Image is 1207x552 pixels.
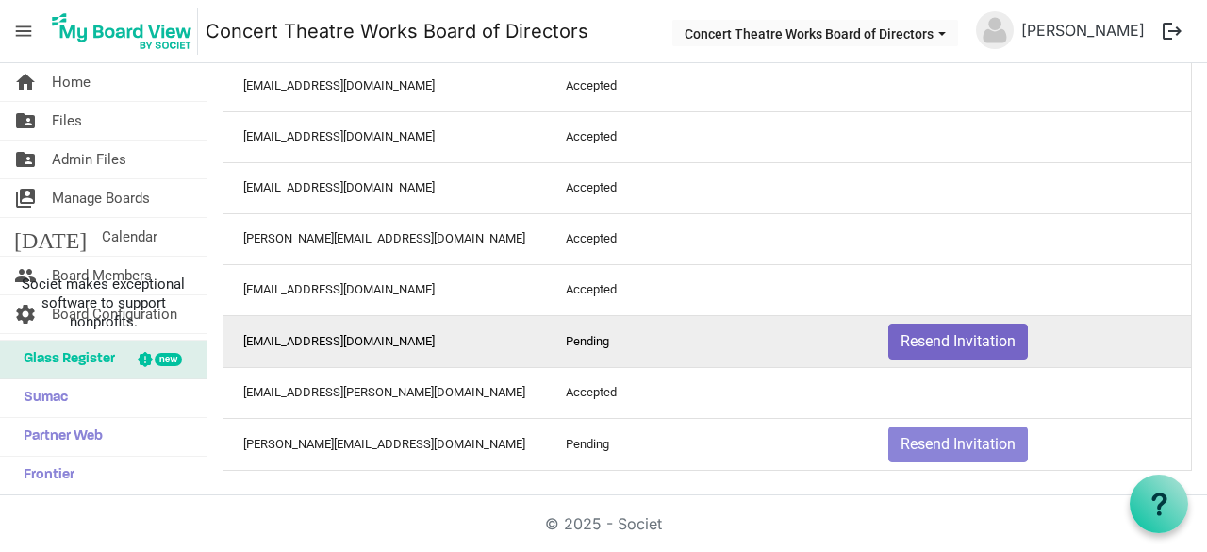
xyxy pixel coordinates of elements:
[155,353,182,366] div: new
[14,341,115,378] span: Glass Register
[223,418,546,470] td: adam@concerttheatreworks.com column header Email Address
[14,457,74,494] span: Frontier
[14,179,37,217] span: switch_account
[868,162,1191,213] td: is template cell column header
[976,11,1014,49] img: no-profile-picture.svg
[46,8,198,55] img: My Board View Logo
[14,63,37,101] span: home
[223,315,546,367] td: mkatzmx@gmail.com column header Email Address
[14,379,68,417] span: Sumac
[546,418,868,470] td: Pending column header Invitation Status
[223,264,546,315] td: pattihickswhaley@yahoo.co.uk column header Email Address
[888,427,1028,462] button: Resend Invitation
[672,20,958,46] button: Concert Theatre Works Board of Directors dropdownbutton
[14,418,103,456] span: Partner Web
[868,418,1191,470] td: Resend Invitation is template cell column header
[546,264,868,315] td: Accepted column header Invitation Status
[1152,11,1192,51] button: logout
[52,141,126,178] span: Admin Files
[546,60,868,111] td: Accepted column header Invitation Status
[868,60,1191,111] td: is template cell column header
[888,324,1028,360] button: Resend Invitation
[546,315,868,367] td: Pending column header Invitation Status
[52,179,150,217] span: Manage Boards
[223,213,546,264] td: carlos@concerttheatreworks.com column header Email Address
[223,111,546,162] td: phonthumb@outlook.com column header Email Address
[6,13,41,49] span: menu
[52,257,152,294] span: Board Members
[868,264,1191,315] td: is template cell column header
[868,367,1191,418] td: is template cell column header
[52,102,82,140] span: Files
[52,63,91,101] span: Home
[206,12,588,50] a: Concert Theatre Works Board of Directors
[1014,11,1152,49] a: [PERSON_NAME]
[223,60,546,111] td: dmdowley@gmail.com column header Email Address
[8,275,198,331] span: Societ makes exceptional software to support nonprofits.
[546,111,868,162] td: Accepted column header Invitation Status
[868,315,1191,367] td: Resend Invitation is template cell column header
[46,8,206,55] a: My Board View Logo
[868,213,1191,264] td: is template cell column header
[14,102,37,140] span: folder_shared
[868,111,1191,162] td: is template cell column header
[14,218,87,256] span: [DATE]
[545,514,662,533] a: © 2025 - Societ
[546,162,868,213] td: Accepted column header Invitation Status
[223,367,546,418] td: will@koffel.org column header Email Address
[14,141,37,178] span: folder_shared
[223,162,546,213] td: lisamwong@gmail.com column header Email Address
[14,257,37,294] span: people
[546,213,868,264] td: Accepted column header Invitation Status
[102,218,157,256] span: Calendar
[546,367,868,418] td: Accepted column header Invitation Status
